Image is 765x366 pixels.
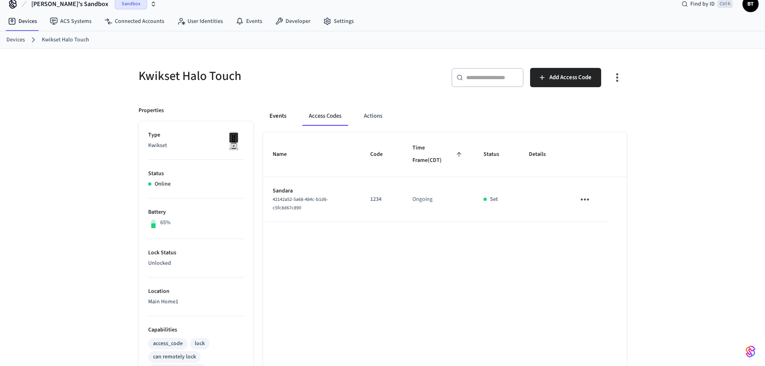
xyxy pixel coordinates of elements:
[530,68,601,87] button: Add Access Code
[370,148,393,161] span: Code
[171,14,229,29] a: User Identities
[43,14,98,29] a: ACS Systems
[302,106,348,126] button: Access Codes
[155,180,171,188] p: Online
[148,249,244,257] p: Lock Status
[273,187,351,195] p: Sandara
[273,148,297,161] span: Name
[357,106,389,126] button: Actions
[746,345,755,358] img: SeamLogoGradient.69752ec5.svg
[317,14,360,29] a: Settings
[148,131,244,139] p: Type
[153,353,196,361] div: can remotely lock
[148,208,244,217] p: Battery
[412,142,465,167] span: Time Frame(CDT)
[42,36,89,44] a: Kwikset Halo Touch
[273,196,328,211] span: 42142a52-5a68-484c-b1d6-c5fc8d67c890
[263,106,627,126] div: ant example
[148,287,244,296] p: Location
[529,148,556,161] span: Details
[2,14,43,29] a: Devices
[98,14,171,29] a: Connected Accounts
[148,141,244,150] p: Kwikset
[160,219,171,227] p: 65%
[6,36,25,44] a: Devices
[139,68,378,84] h5: Kwikset Halo Touch
[153,339,183,348] div: access_code
[148,259,244,268] p: Unlocked
[195,339,205,348] div: lock
[229,14,269,29] a: Events
[148,326,244,334] p: Capabilities
[148,298,244,306] p: Main Home1
[148,170,244,178] p: Status
[224,131,244,151] img: Kwikset Halo Touchscreen Wifi Enabled Smart Lock, Polished Chrome, Front
[403,177,474,222] td: Ongoing
[269,14,317,29] a: Developer
[490,195,498,204] p: Set
[549,72,592,83] span: Add Access Code
[370,195,393,204] p: 1234
[483,148,510,161] span: Status
[139,106,164,115] p: Properties
[263,132,627,222] table: sticky table
[263,106,293,126] button: Events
